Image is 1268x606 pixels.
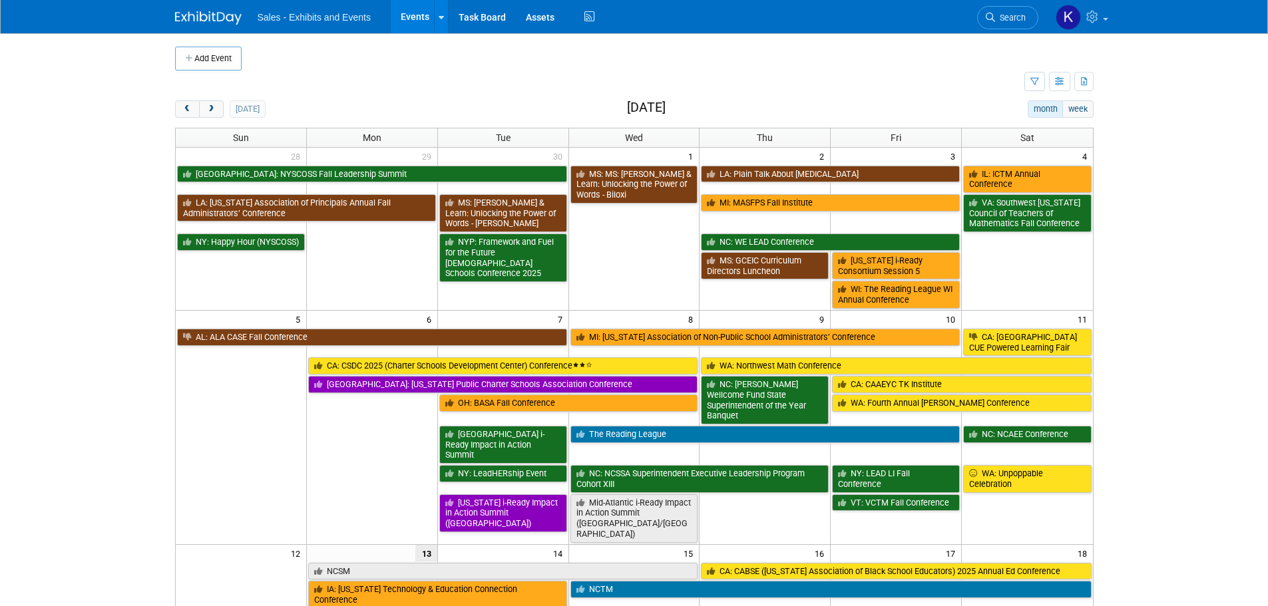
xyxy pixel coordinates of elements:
[439,494,567,532] a: [US_STATE] i-Ready Impact in Action Summit ([GEOGRAPHIC_DATA])
[425,311,437,327] span: 6
[177,166,567,183] a: [GEOGRAPHIC_DATA]: NYSCOSS Fall Leadership Summit
[701,376,829,424] a: NC: [PERSON_NAME] Wellcome Fund State Superintendent of the Year Banquet
[175,100,200,118] button: prev
[687,311,699,327] span: 8
[701,357,1091,375] a: WA: Northwest Math Conference
[570,329,960,346] a: MI: [US_STATE] Association of Non-Public School Administrators’ Conference
[963,194,1091,232] a: VA: Southwest [US_STATE] Council of Teachers of Mathematics Fall Conference
[552,148,568,164] span: 30
[963,329,1091,356] a: CA: [GEOGRAPHIC_DATA] CUE Powered Learning Fair
[496,132,511,143] span: Tue
[1076,311,1093,327] span: 11
[832,281,960,308] a: WI: The Reading League WI Annual Conference
[570,494,698,543] a: Mid-Atlantic i-Ready Impact in Action Summit ([GEOGRAPHIC_DATA]/[GEOGRAPHIC_DATA])
[945,545,961,561] span: 17
[290,545,306,561] span: 12
[832,394,1091,412] a: WA: Fourth Annual [PERSON_NAME] Conference
[439,233,567,282] a: NYP: Framework and Fuel for the Future [DEMOGRAPHIC_DATA] Schools Conference 2025
[625,132,643,143] span: Wed
[570,166,698,204] a: MS: MS: [PERSON_NAME] & Learn: Unlocking the Power of Words - Biloxi
[175,47,242,71] button: Add Event
[701,166,960,183] a: LA: Plain Talk About [MEDICAL_DATA]
[682,545,699,561] span: 15
[963,465,1091,492] a: WA: Unpoppable Celebration
[415,545,437,561] span: 13
[687,148,699,164] span: 1
[832,465,960,492] a: NY: LEAD LI Fall Conference
[995,13,1026,23] span: Search
[963,426,1091,443] a: NC: NCAEE Conference
[1028,100,1063,118] button: month
[570,581,1092,598] a: NCTM
[627,100,666,115] h2: [DATE]
[1062,100,1093,118] button: week
[439,465,567,482] a: NY: LeadHERship Event
[832,376,1091,393] a: CA: CAAEYC TK Institute
[963,166,1091,193] a: IL: ICTM Annual Conference
[552,545,568,561] span: 14
[258,12,371,23] span: Sales - Exhibits and Events
[1076,545,1093,561] span: 18
[294,311,306,327] span: 5
[818,311,830,327] span: 9
[363,132,381,143] span: Mon
[230,100,265,118] button: [DATE]
[556,311,568,327] span: 7
[199,100,224,118] button: next
[945,311,961,327] span: 10
[818,148,830,164] span: 2
[832,494,960,512] a: VT: VCTM Fall Conference
[290,148,306,164] span: 28
[701,252,829,279] a: MS: GCEIC Curriculum Directors Luncheon
[570,465,829,492] a: NC: NCSSA Superintendent Executive Leadership Program Cohort XIII
[233,132,249,143] span: Sun
[1081,148,1093,164] span: 4
[891,132,901,143] span: Fri
[175,11,242,25] img: ExhibitDay
[832,252,960,279] a: [US_STATE] i-Ready Consortium Session 5
[421,148,437,164] span: 29
[570,426,960,443] a: The Reading League
[701,563,1091,580] a: CA: CABSE ([US_STATE] Association of Black School Educators) 2025 Annual Ed Conference
[177,194,436,222] a: LA: [US_STATE] Association of Principals Annual Fall Administrators’ Conference
[701,194,960,212] a: MI: MASFPS Fall Institute
[1020,132,1034,143] span: Sat
[177,329,567,346] a: AL: ALA CASE Fall Conference
[439,426,567,464] a: [GEOGRAPHIC_DATA] i-Ready Impact in Action Summit
[1056,5,1081,30] img: Kara Haven
[701,233,960,251] a: NC: WE LEAD Conference
[977,6,1038,29] a: Search
[177,233,305,251] a: NY: Happy Hour (NYSCOSS)
[308,357,698,375] a: CA: CSDC 2025 (Charter Schools Development Center) Conference
[949,148,961,164] span: 3
[439,394,698,412] a: OH: BASA Fall Conference
[439,194,567,232] a: MS: [PERSON_NAME] & Learn: Unlocking the Power of Words - [PERSON_NAME]
[813,545,830,561] span: 16
[308,376,698,393] a: [GEOGRAPHIC_DATA]: [US_STATE] Public Charter Schools Association Conference
[757,132,773,143] span: Thu
[308,563,698,580] a: NCSM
